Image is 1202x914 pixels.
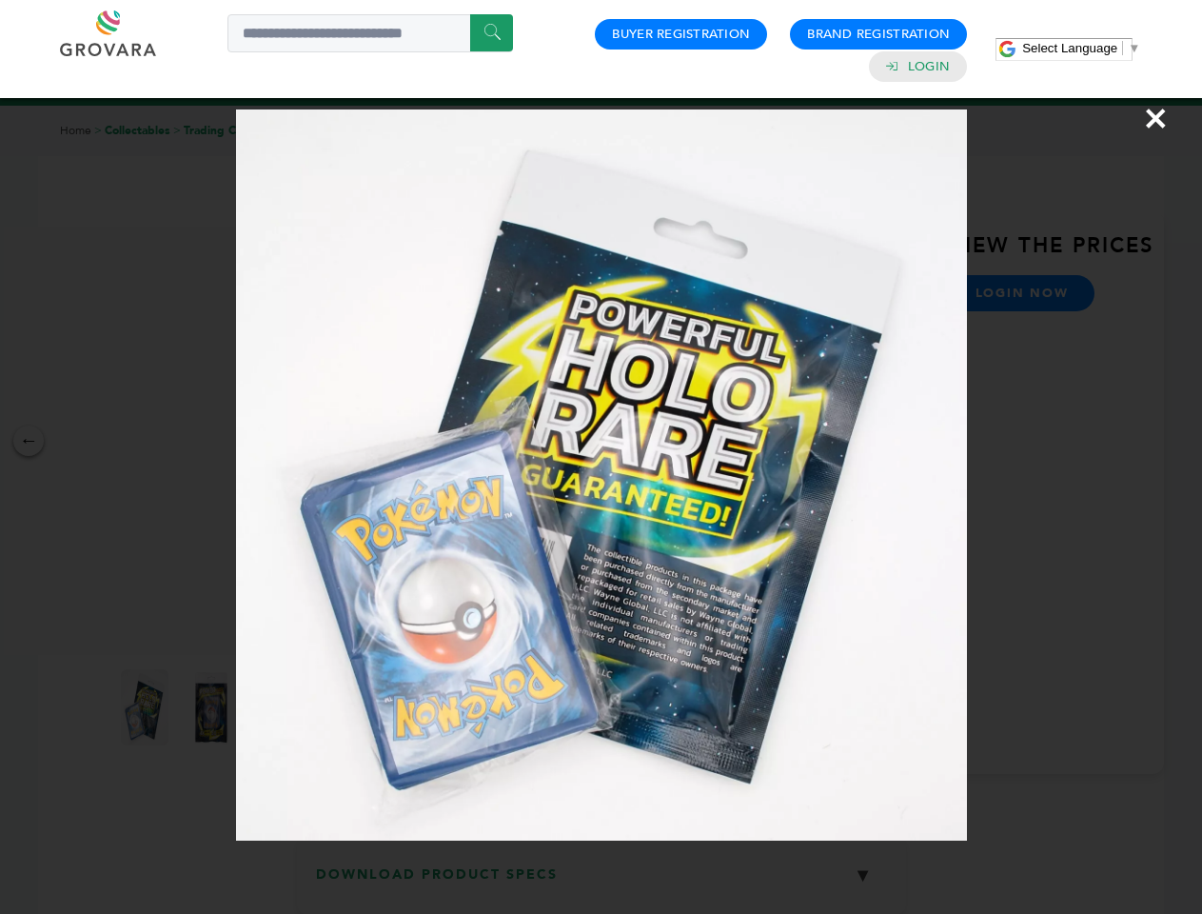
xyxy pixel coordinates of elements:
[1022,41,1140,55] a: Select Language​
[236,109,967,841] img: Image Preview
[1128,41,1140,55] span: ▼
[908,58,950,75] a: Login
[227,14,513,52] input: Search a product or brand...
[807,26,950,43] a: Brand Registration
[1122,41,1123,55] span: ​
[1143,91,1169,145] span: ×
[612,26,750,43] a: Buyer Registration
[1022,41,1117,55] span: Select Language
